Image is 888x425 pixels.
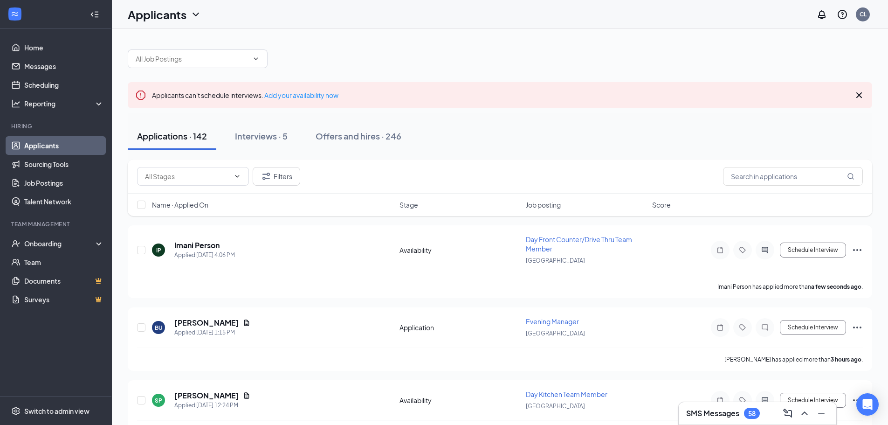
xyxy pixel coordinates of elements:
a: Team [24,253,104,272]
button: Filter Filters [253,167,300,186]
button: Minimize [814,406,829,421]
svg: Tag [737,397,748,404]
svg: MagnifyingGlass [847,173,854,180]
svg: WorkstreamLogo [10,9,20,19]
input: All Job Postings [136,54,248,64]
div: BU [155,324,163,332]
span: Applicants can't schedule interviews. [152,91,338,99]
a: Job Postings [24,174,104,192]
span: [GEOGRAPHIC_DATA] [526,330,585,337]
svg: Ellipses [852,322,863,333]
svg: Settings [11,406,21,416]
span: Day Front Counter/Drive Thru Team Member [526,235,632,253]
div: Team Management [11,220,102,228]
div: Onboarding [24,239,96,248]
div: Reporting [24,99,104,108]
svg: Ellipses [852,395,863,406]
div: 58 [748,410,756,418]
svg: Analysis [11,99,21,108]
svg: ChevronDown [234,173,241,180]
svg: Minimize [816,408,827,419]
span: Job posting [526,200,561,209]
b: a few seconds ago [811,283,861,290]
a: Talent Network [24,192,104,211]
svg: Filter [261,171,272,182]
span: Evening Manager [526,317,579,326]
a: SurveysCrown [24,290,104,309]
svg: Note [715,246,726,254]
svg: Collapse [90,10,99,19]
svg: Note [715,324,726,331]
h3: SMS Messages [686,408,739,418]
div: Applied [DATE] 12:24 PM [174,401,250,410]
button: ChevronUp [797,406,812,421]
a: DocumentsCrown [24,272,104,290]
h1: Applicants [128,7,186,22]
a: Applicants [24,136,104,155]
div: Interviews · 5 [235,130,288,142]
p: [PERSON_NAME] has applied more than . [724,355,863,363]
svg: UserCheck [11,239,21,248]
svg: ActiveChat [759,246,771,254]
span: Score [652,200,671,209]
a: Scheduling [24,76,104,94]
a: Messages [24,57,104,76]
div: CL [860,10,867,18]
span: [GEOGRAPHIC_DATA] [526,403,585,410]
a: Add your availability now [264,91,338,99]
span: Day Kitchen Team Member [526,390,607,398]
div: Availability [399,396,520,405]
a: Home [24,38,104,57]
input: Search in applications [723,167,863,186]
span: [GEOGRAPHIC_DATA] [526,257,585,264]
button: Schedule Interview [780,320,846,335]
svg: ActiveChat [759,397,771,404]
svg: ChatInactive [759,324,771,331]
svg: Notifications [816,9,827,20]
div: Hiring [11,122,102,130]
h5: [PERSON_NAME] [174,318,239,328]
div: Open Intercom Messenger [856,393,879,416]
button: ComposeMessage [780,406,795,421]
a: Sourcing Tools [24,155,104,174]
svg: Note [715,397,726,404]
b: 3 hours ago [831,356,861,363]
div: Switch to admin view [24,406,89,416]
div: Offers and hires · 246 [316,130,401,142]
svg: ChevronDown [190,9,201,20]
h5: [PERSON_NAME] [174,390,239,401]
div: Applied [DATE] 4:06 PM [174,251,235,260]
h5: Imani Person [174,240,220,251]
p: Imani Person has applied more than . [717,283,863,291]
div: Availability [399,245,520,255]
div: IP [156,246,161,254]
span: Name · Applied On [152,200,208,209]
div: Applications · 142 [137,130,207,142]
svg: Ellipses [852,244,863,256]
svg: Tag [737,246,748,254]
svg: ComposeMessage [782,408,793,419]
span: Stage [399,200,418,209]
svg: Cross [854,90,865,101]
button: Schedule Interview [780,393,846,408]
svg: Error [135,90,146,101]
svg: Document [243,392,250,399]
button: Schedule Interview [780,243,846,258]
svg: Document [243,319,250,327]
svg: ChevronDown [252,55,260,63]
input: All Stages [145,171,230,181]
svg: ChevronUp [799,408,810,419]
svg: Tag [737,324,748,331]
div: Applied [DATE] 1:15 PM [174,328,250,337]
svg: QuestionInfo [837,9,848,20]
div: SP [155,397,162,404]
div: Application [399,323,520,332]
